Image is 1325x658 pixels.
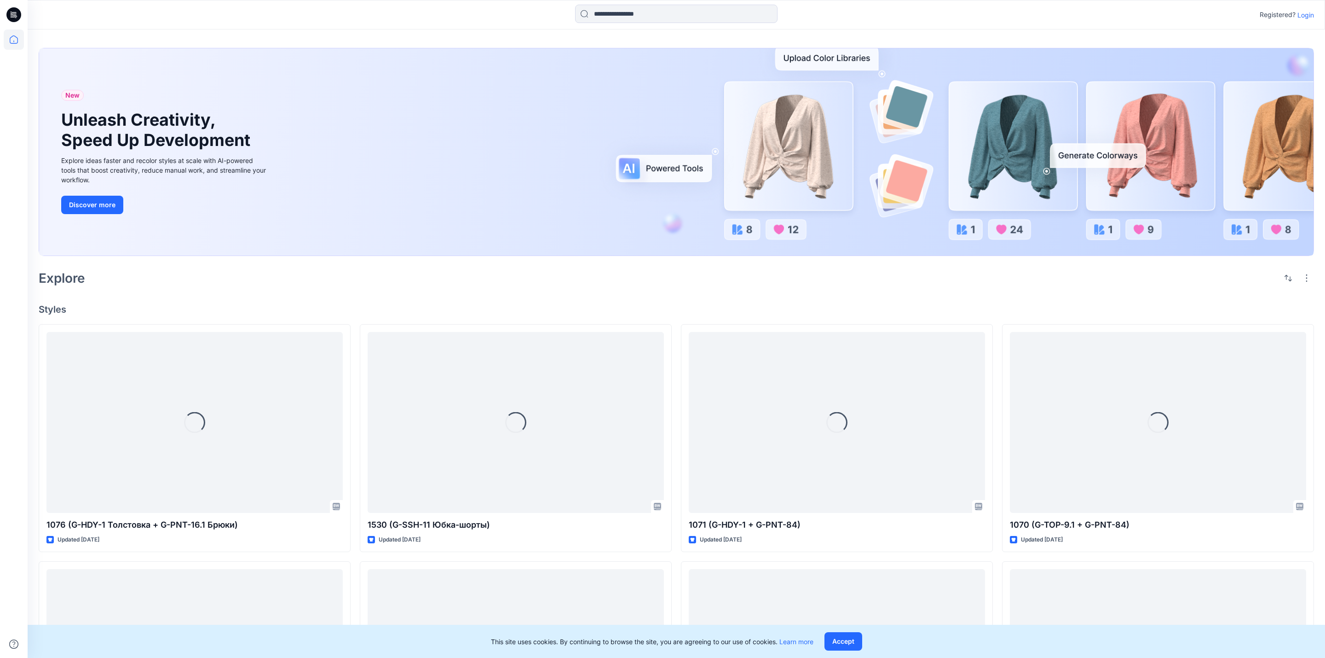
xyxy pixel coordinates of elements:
a: Learn more [779,638,813,646]
p: Login [1297,10,1314,20]
p: Updated [DATE] [379,535,421,545]
span: New [65,90,80,101]
p: 1070 (G-TOP-9.1 + G-PNT-84) [1010,518,1306,531]
h1: Unleash Creativity, Speed Up Development [61,110,254,150]
p: 1076 (G-HDY-1 Толстовка + G-PNT-16.1 Брюки) [46,518,343,531]
button: Accept [824,632,862,651]
p: This site uses cookies. By continuing to browse the site, you are agreeing to our use of cookies. [491,637,813,646]
button: Discover more [61,196,123,214]
p: 1530 (G-SSH-11 Юбка-шорты) [368,518,664,531]
div: Explore ideas faster and recolor styles at scale with AI-powered tools that boost creativity, red... [61,156,268,185]
p: Registered? [1260,9,1296,20]
p: Updated [DATE] [700,535,742,545]
h2: Explore [39,271,85,285]
p: Updated [DATE] [1021,535,1063,545]
p: 1071 (G-HDY-1 + G-PNT-84) [689,518,985,531]
p: Updated [DATE] [58,535,99,545]
a: Discover more [61,196,268,214]
h4: Styles [39,304,1314,315]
